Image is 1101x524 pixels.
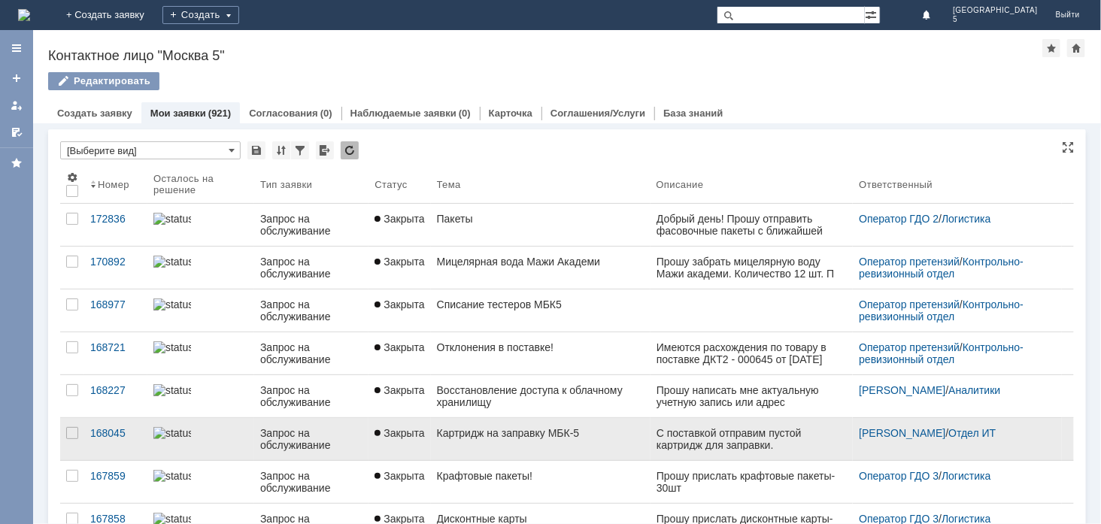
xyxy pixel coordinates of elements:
div: Номер [98,179,129,190]
div: Тип заявки [260,179,312,190]
span: [GEOGRAPHIC_DATA] [953,6,1038,15]
div: Тема [437,179,461,190]
a: Закрыта [369,461,430,503]
a: Логистика [942,470,990,482]
a: Оператор ГДО 3 [859,470,939,482]
div: 168045 [90,427,141,439]
a: statusbar-100 (1).png [147,247,254,289]
img: statusbar-60 (1).png [153,213,191,225]
div: Пакеты [437,213,645,225]
a: Мицелярная вода Мажи Академи [431,247,651,289]
a: Оператор претензий [859,341,960,353]
a: Мои заявки [5,93,29,117]
a: 168977 [84,289,147,332]
a: Запрос на обслуживание [254,247,369,289]
div: / [859,213,1056,225]
div: На всю страницу [1062,141,1074,153]
th: Тема [431,165,651,204]
a: Пакеты [431,204,651,246]
a: Закрыта [369,247,430,289]
a: Создать заявку [5,66,29,90]
a: 172836 [84,204,147,246]
a: 168227 [84,375,147,417]
div: Статус [375,179,407,190]
a: statusbar-60 (1).png [147,204,254,246]
a: Восстановление доступа к облачному хранилищу [431,375,651,417]
a: Перейти на домашнюю страницу [18,9,30,21]
a: Карточка [489,108,532,119]
span: Закрыта [375,213,424,225]
div: Добавить в избранное [1042,39,1060,57]
span: Закрыта [375,427,424,439]
span: 5 [953,15,1038,24]
a: Закрыта [369,204,430,246]
div: Описание [657,179,704,190]
img: statusbar-100 (1).png [153,427,191,439]
div: Создать [162,6,239,24]
div: / [859,470,1056,482]
span: Закрыта [375,341,424,353]
a: Закрыта [369,375,430,417]
a: Логистика [942,213,990,225]
div: 172836 [90,213,141,225]
a: statusbar-100 (1).png [147,375,254,417]
div: Крафтовые пакеты! [437,470,645,482]
a: Списание тестеров МБК5 [431,289,651,332]
a: Контрольно-ревизионный отдел [859,256,1024,280]
a: Закрыта [369,418,430,460]
a: Запрос на обслуживание [254,204,369,246]
a: Контрольно-ревизионный отдел [859,298,1024,323]
th: Осталось на решение [147,165,254,204]
img: statusbar-100 (1).png [153,256,191,268]
span: Закрыта [375,256,424,268]
div: Фильтрация... [291,141,309,159]
span: Закрыта [375,298,424,310]
a: Оператор претензий [859,298,960,310]
a: Картридж на заправку МБК-5 [431,418,651,460]
a: Запрос на обслуживание [254,375,369,417]
a: statusbar-100 (1).png [147,418,254,460]
div: Сортировка... [272,141,290,159]
div: Картридж на заправку МБК-5 [437,427,645,439]
div: (0) [459,108,471,119]
a: statusbar-100 (1).png [147,289,254,332]
a: Наблюдаемые заявки [350,108,456,119]
div: / [859,384,1056,396]
div: Сделать домашней страницей [1067,39,1085,57]
img: statusbar-100 (1).png [153,298,191,310]
div: Мицелярная вода Мажи Академи [437,256,645,268]
div: (0) [320,108,332,119]
img: statusbar-100 (1).png [153,341,191,353]
div: Запрос на обслуживание [260,213,362,237]
a: Крафтовые пакеты! [431,461,651,503]
a: Аналитики [948,384,1000,396]
div: / [859,427,1056,439]
a: Запрос на обслуживание [254,418,369,460]
a: [PERSON_NAME] [859,427,945,439]
div: 167859 [90,470,141,482]
div: Отклонения в поставке! [437,341,645,353]
div: Восстановление доступа к облачному хранилищу [437,384,645,408]
div: 168721 [90,341,141,353]
a: Закрыта [369,332,430,374]
a: Оператор претензий [859,256,960,268]
a: Закрыта [369,289,430,332]
div: Списание тестеров МБК5 [437,298,645,310]
span: Настройки [66,171,78,183]
img: logo [18,9,30,21]
div: Запрос на обслуживание [260,256,362,280]
a: Оператор ГДО 2 [859,213,939,225]
th: Номер [84,165,147,204]
div: Запрос на обслуживание [260,470,362,494]
div: 170892 [90,256,141,268]
div: Ответственный [859,179,933,190]
div: Запрос на обслуживание [260,298,362,323]
th: Тип заявки [254,165,369,204]
a: statusbar-100 (1).png [147,332,254,374]
div: Запрос на обслуживание [260,427,362,451]
a: [PERSON_NAME] [859,384,945,396]
a: Запрос на обслуживание [254,461,369,503]
div: 168977 [90,298,141,310]
a: Запрос на обслуживание [254,289,369,332]
div: Сохранить вид [247,141,265,159]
